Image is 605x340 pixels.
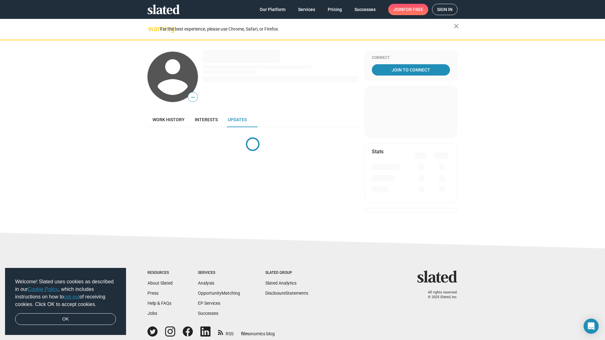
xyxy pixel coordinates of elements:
[147,301,171,306] a: Help & FAQs
[393,4,423,15] span: Join
[265,291,308,296] a: DisclosureStatements
[148,25,156,32] mat-icon: warning
[160,25,454,33] div: For the best experience, please use Chrome, Safari, or Firefox.
[198,270,240,275] div: Services
[354,4,376,15] span: Successes
[5,268,126,335] div: cookieconsent
[147,291,158,296] a: Press
[147,280,173,286] a: About Slated
[298,4,315,15] span: Services
[218,327,233,337] a: RSS
[198,301,220,306] a: EP Services
[147,270,173,275] div: Resources
[372,148,383,155] mat-card-title: Stats
[293,4,320,15] a: Services
[265,270,308,275] div: Slated Group
[198,311,218,316] a: Successes
[188,93,198,101] span: —
[190,112,223,127] a: Interests
[223,112,252,127] a: Updates
[323,4,347,15] a: Pricing
[265,280,297,286] a: Slated Analytics
[372,64,450,76] a: Join To Connect
[195,117,218,122] span: Interests
[372,55,450,60] div: Connect
[64,294,80,299] a: opt-out
[241,326,275,337] a: filmonomics blog
[260,4,285,15] span: Our Platform
[241,331,249,336] span: film
[28,286,58,292] a: Cookie Policy
[15,278,116,308] span: Welcome! Slated uses cookies as described in our , which includes instructions on how to of recei...
[388,4,428,15] a: Joinfor free
[198,280,214,286] a: Analysis
[153,117,185,122] span: Work history
[228,117,247,122] span: Updates
[584,319,599,334] div: Open Intercom Messenger
[349,4,381,15] a: Successes
[437,4,452,15] span: Sign in
[403,4,423,15] span: for free
[255,4,291,15] a: Our Platform
[147,112,190,127] a: Work history
[421,290,458,299] p: All rights reserved. © 2025 Slated, Inc.
[373,64,449,76] span: Join To Connect
[328,4,342,15] span: Pricing
[15,313,116,325] a: dismiss cookie message
[432,4,458,15] a: Sign in
[452,22,460,30] mat-icon: close
[147,311,157,316] a: Jobs
[198,291,240,296] a: OpportunityMatching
